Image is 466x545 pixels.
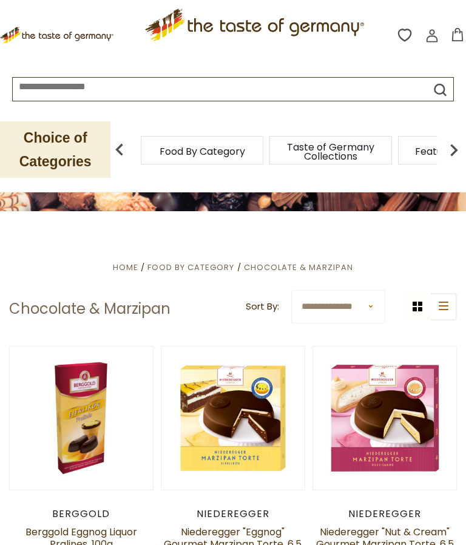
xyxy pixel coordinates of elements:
div: Niederegger [161,508,305,520]
img: Niederegger Nut & Cream Marzipan Torte [313,347,456,490]
a: Chocolate & Marzipan [244,262,353,273]
a: Food By Category [147,262,234,273]
a: Home [113,262,138,273]
img: Berggold Eierlikoer Praline [10,347,153,490]
label: Sort By: [246,299,279,314]
img: previous arrow [107,138,132,162]
a: Food By Category [160,147,245,156]
h1: Chocolate & Marzipan [9,300,171,318]
img: next arrow [442,138,466,162]
a: Taste of Germany Collections [282,143,379,161]
div: Niederegger [312,508,457,520]
div: Berggold [9,508,154,520]
img: Niederegger Eggnog Marzipan Torte [161,347,305,490]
